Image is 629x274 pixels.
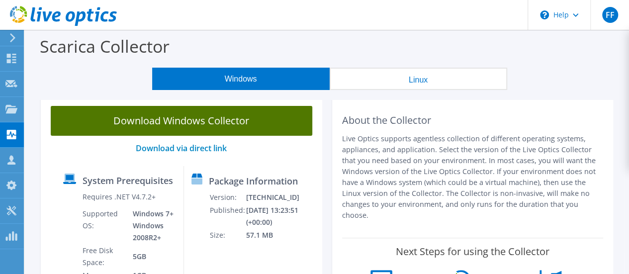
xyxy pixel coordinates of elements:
[209,176,298,186] label: Package Information
[540,10,549,19] svg: \n
[51,106,312,136] a: Download Windows Collector
[396,246,549,258] label: Next Steps for using the Collector
[209,204,246,229] td: Published:
[83,192,156,202] label: Requires .NET V4.7.2+
[82,244,126,269] td: Free Disk Space:
[246,204,318,229] td: [DATE] 13:23:51 (+00:00)
[246,229,318,242] td: 57.1 MB
[209,191,246,204] td: Version:
[342,114,604,126] h2: About the Collector
[152,68,330,90] button: Windows
[342,133,604,221] p: Live Optics supports agentless collection of different operating systems, appliances, and applica...
[602,7,618,23] span: FF
[330,68,507,90] button: Linux
[125,207,176,244] td: Windows 7+ Windows 2008R2+
[83,176,173,185] label: System Prerequisites
[136,143,227,154] a: Download via direct link
[246,191,318,204] td: [TECHNICAL_ID]
[82,207,126,244] td: Supported OS:
[40,35,170,58] label: Scarica Collector
[125,244,176,269] td: 5GB
[209,229,246,242] td: Size:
